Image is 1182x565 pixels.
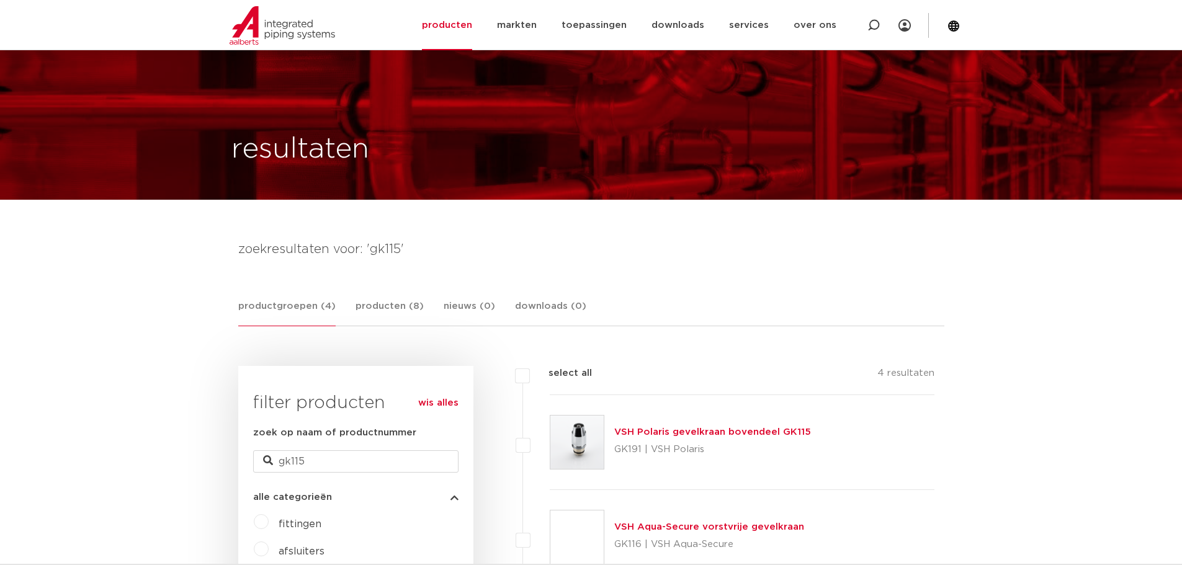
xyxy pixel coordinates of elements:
span: alle categorieën [253,492,332,502]
h3: filter producten [253,391,459,416]
a: afsluiters [279,546,325,556]
a: producten (8) [356,299,424,326]
a: downloads (0) [515,299,586,326]
h1: resultaten [231,130,369,169]
label: zoek op naam of productnummer [253,425,416,440]
a: nieuws (0) [444,299,495,326]
a: VSH Polaris gevelkraan bovendeel GK115 [614,427,811,437]
img: Thumbnail for VSH Polaris gevelkraan bovendeel GK115 [550,416,604,469]
label: select all [530,366,592,381]
h4: zoekresultaten voor: 'gk115' [238,239,944,259]
p: GK191 | VSH Polaris [614,440,811,460]
a: fittingen [279,519,321,529]
p: 4 resultaten [877,366,934,385]
a: wis alles [418,396,459,411]
p: GK116 | VSH Aqua-Secure [614,535,804,554]
a: VSH Aqua-Secure vorstvrije gevelkraan [614,522,804,532]
button: alle categorieën [253,492,459,502]
input: zoeken [253,450,459,473]
img: Thumbnail for VSH Aqua-Secure vorstvrije gevelkraan [550,510,604,564]
a: productgroepen (4) [238,299,336,326]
